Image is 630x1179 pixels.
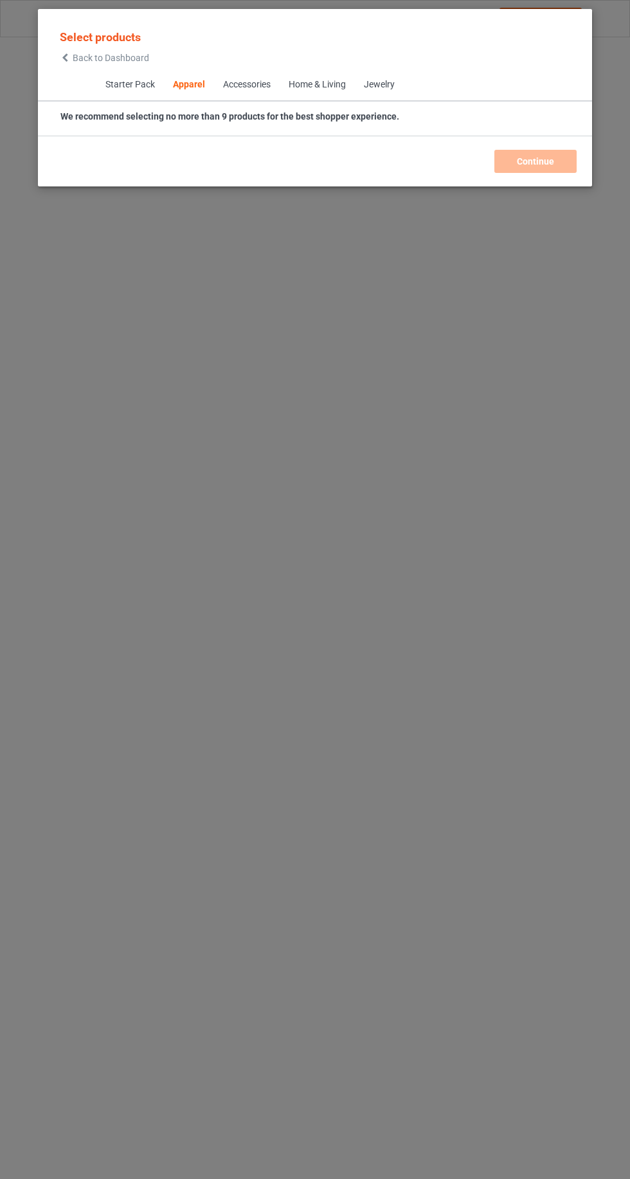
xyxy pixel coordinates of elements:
[222,78,270,91] div: Accessories
[60,111,399,122] strong: We recommend selecting no more than 9 products for the best shopper experience.
[363,78,394,91] div: Jewelry
[60,30,141,44] span: Select products
[96,69,163,100] span: Starter Pack
[288,78,345,91] div: Home & Living
[172,78,204,91] div: Apparel
[73,53,149,63] span: Back to Dashboard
